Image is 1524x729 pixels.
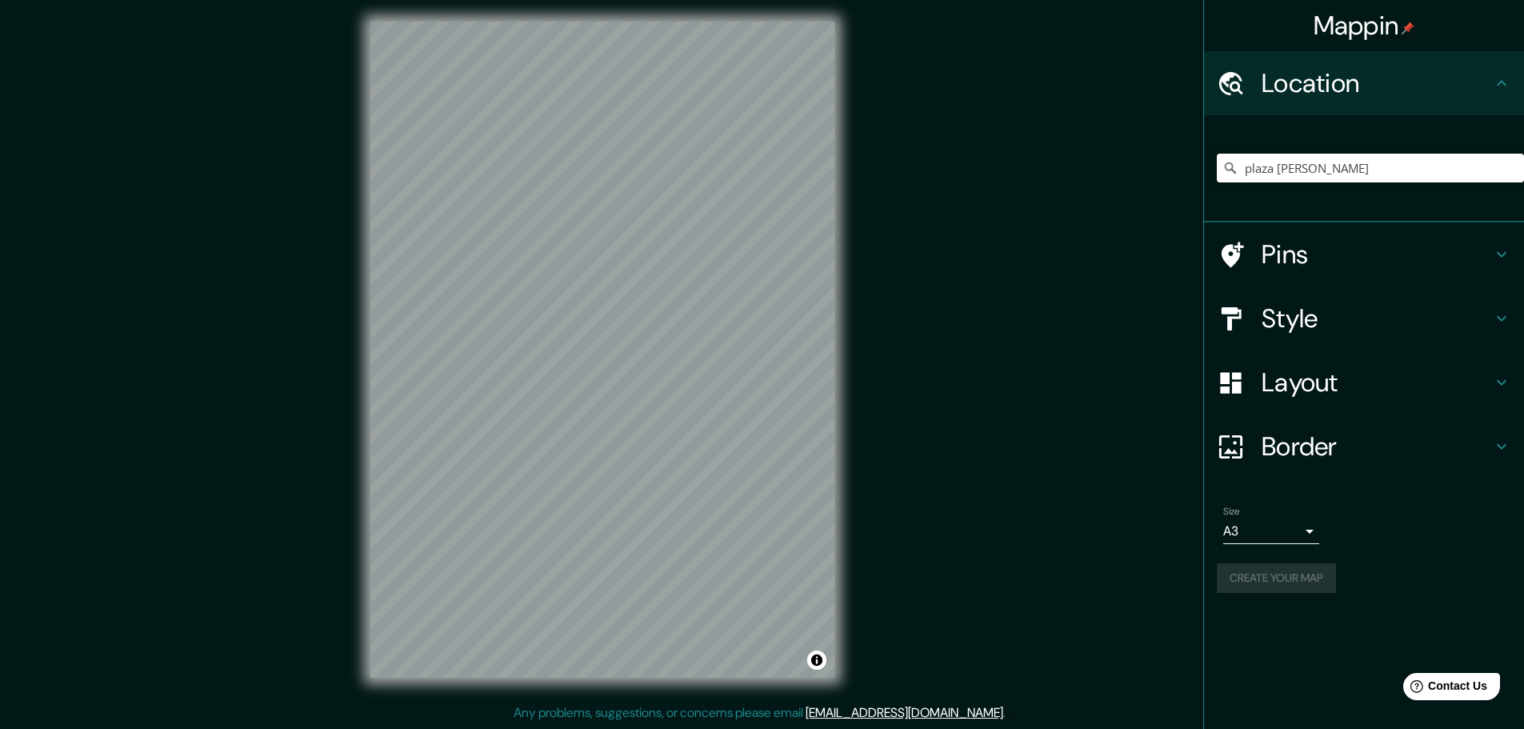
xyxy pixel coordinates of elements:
[1204,415,1524,479] div: Border
[1262,67,1492,99] h4: Location
[806,704,1003,721] a: [EMAIL_ADDRESS][DOMAIN_NAME]
[1382,667,1506,711] iframe: Help widget launcher
[1262,238,1492,270] h4: Pins
[1223,519,1319,544] div: A3
[1262,431,1492,463] h4: Border
[1006,703,1008,723] div: .
[1262,302,1492,334] h4: Style
[1262,367,1492,399] h4: Layout
[1402,22,1414,34] img: pin-icon.png
[1217,154,1524,182] input: Pick your city or area
[1204,51,1524,115] div: Location
[514,703,1006,723] p: Any problems, suggestions, or concerns please email .
[1204,222,1524,286] div: Pins
[1204,350,1524,415] div: Layout
[807,651,826,670] button: Toggle attribution
[1204,286,1524,350] div: Style
[1223,505,1240,519] label: Size
[1314,10,1415,42] h4: Mappin
[1008,703,1011,723] div: .
[370,22,834,678] canvas: Map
